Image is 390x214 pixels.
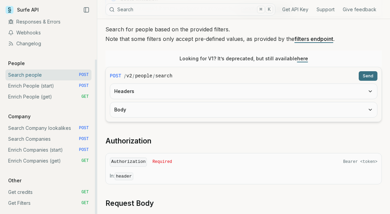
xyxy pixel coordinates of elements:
[180,55,308,62] p: Looking for V1? It’s deprecated, but still available
[257,6,265,13] kbd: ⌘
[152,159,172,165] span: Required
[343,6,376,13] a: Give feedback
[135,73,152,79] code: people
[5,80,91,91] a: Enrich People (start) POST
[153,73,155,79] span: /
[79,125,89,131] span: POST
[126,73,132,79] code: v2
[5,38,91,49] a: Changelog
[79,136,89,142] span: POST
[115,172,133,180] code: header
[5,27,91,38] a: Webhooks
[282,6,308,13] a: Get API Key
[81,94,89,100] span: GET
[79,83,89,89] span: POST
[105,25,382,44] p: Search for people based on the provided filters. Note that some filters only accept pre-defined v...
[124,73,126,79] span: /
[5,155,91,166] a: Enrich Companies (get) GET
[110,84,377,99] button: Headers
[5,60,28,67] p: People
[5,113,33,120] p: Company
[5,177,24,184] p: Other
[5,5,39,15] a: Surfe API
[105,3,275,16] button: Search⌘K
[79,147,89,153] span: POST
[110,157,147,167] code: Authorization
[5,187,91,198] a: Get credits GET
[81,189,89,195] span: GET
[105,136,151,146] a: Authorization
[110,172,377,180] p: In:
[317,6,335,13] a: Support
[294,35,333,42] a: filters endpoint
[81,158,89,164] span: GET
[155,73,172,79] code: search
[343,159,377,165] span: Bearer <token>
[359,71,377,81] button: Send
[5,70,91,80] a: Search people POST
[5,91,91,102] a: Enrich People (get) GET
[5,198,91,209] a: Get Filters GET
[105,199,154,208] a: Request Body
[133,73,134,79] span: /
[297,56,308,61] a: here
[81,5,91,15] button: Collapse Sidebar
[5,16,91,27] a: Responses & Errors
[5,134,91,144] a: Search Companies POST
[110,73,121,79] span: POST
[5,144,91,155] a: Enrich Companies (start) POST
[110,102,377,117] button: Body
[266,6,273,13] kbd: K
[5,123,91,134] a: Search Company lookalikes POST
[81,200,89,206] span: GET
[79,72,89,78] span: POST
